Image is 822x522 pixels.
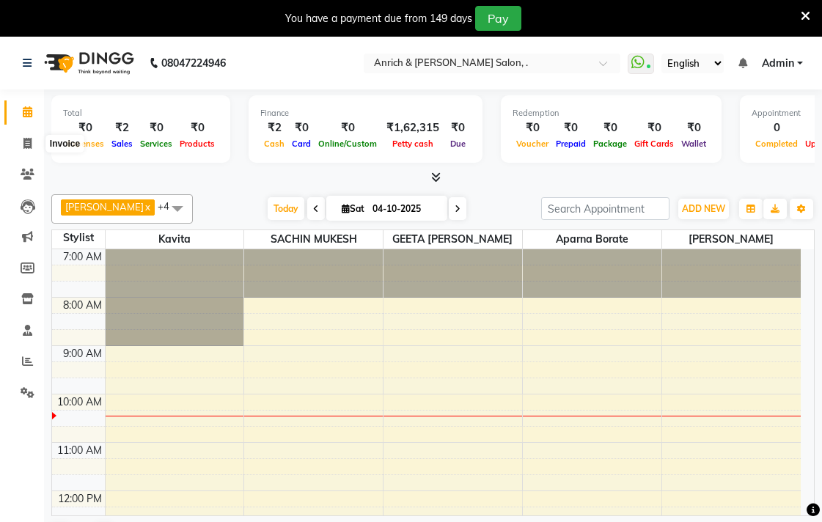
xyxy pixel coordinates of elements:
div: ₹0 [513,120,552,136]
span: Today [268,197,304,220]
div: ₹2 [108,120,136,136]
div: 9:00 AM [60,346,105,361]
span: Products [176,139,219,149]
span: Admin [762,56,794,71]
span: Aparna borate [523,230,661,249]
span: +4 [158,200,180,212]
div: 10:00 AM [54,394,105,410]
div: ₹1,62,315 [381,120,445,136]
span: Cash [260,139,288,149]
input: 2025-10-04 [368,198,441,220]
div: ₹0 [590,120,631,136]
span: Due [447,139,469,149]
div: ₹0 [176,120,219,136]
div: ₹0 [445,120,471,136]
span: GEETA [PERSON_NAME] [384,230,522,249]
span: Prepaid [552,139,590,149]
span: Gift Cards [631,139,678,149]
button: Pay [475,6,521,31]
div: ₹0 [631,120,678,136]
div: ₹0 [678,120,710,136]
span: Voucher [513,139,552,149]
div: 12:00 PM [55,491,105,507]
div: Total [63,107,219,120]
span: Sat [338,203,368,214]
input: Search Appointment [541,197,669,220]
span: Card [288,139,315,149]
img: logo [37,43,138,84]
span: Completed [752,139,801,149]
div: ₹0 [136,120,176,136]
span: [PERSON_NAME] [662,230,801,249]
span: Petty cash [389,139,437,149]
span: Online/Custom [315,139,381,149]
span: Wallet [678,139,710,149]
span: SACHIN MUKESH [244,230,383,249]
span: Sales [108,139,136,149]
a: x [144,201,150,213]
span: Services [136,139,176,149]
span: ADD NEW [682,203,725,214]
b: 08047224946 [161,43,226,84]
div: 8:00 AM [60,298,105,313]
div: Finance [260,107,471,120]
div: Redemption [513,107,710,120]
div: 7:00 AM [60,249,105,265]
div: 11:00 AM [54,443,105,458]
span: Kavita [106,230,244,249]
div: ₹0 [315,120,381,136]
div: You have a payment due from 149 days [285,11,472,26]
span: Package [590,139,631,149]
span: [PERSON_NAME] [65,201,144,213]
div: ₹0 [552,120,590,136]
div: ₹0 [288,120,315,136]
div: ₹2 [260,120,288,136]
div: ₹0 [63,120,108,136]
div: Stylist [52,230,105,246]
button: ADD NEW [678,199,729,219]
div: Invoice [46,135,84,152]
div: 0 [752,120,801,136]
